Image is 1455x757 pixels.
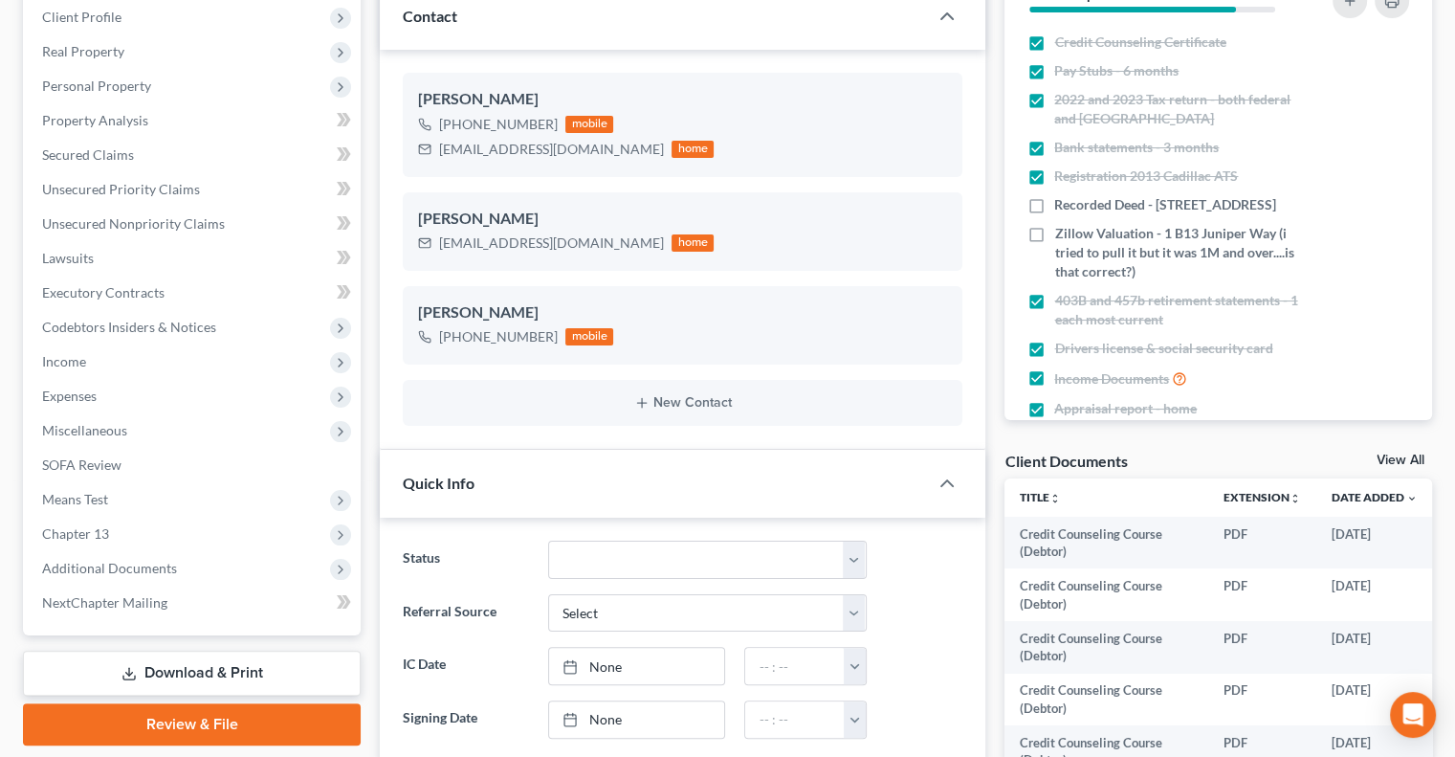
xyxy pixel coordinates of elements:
input: -- : -- [745,701,845,738]
span: Client Profile [42,9,121,25]
span: Unsecured Priority Claims [42,181,200,197]
td: PDF [1208,568,1316,621]
span: Registration 2013 Cadillac ATS [1054,167,1238,186]
label: IC Date [393,647,538,685]
a: Secured Claims [27,138,361,172]
span: Pay Stubs - 6 months [1054,61,1179,80]
a: Executory Contracts [27,276,361,310]
td: Credit Counseling Course (Debtor) [1004,568,1208,621]
a: Titleunfold_more [1020,490,1061,504]
span: Property Analysis [42,112,148,128]
a: Extensionunfold_more [1224,490,1301,504]
span: Income Documents [1054,369,1169,389]
a: SOFA Review [27,448,361,482]
span: Unsecured Nonpriority Claims [42,215,225,232]
td: Credit Counseling Course (Debtor) [1004,674,1208,726]
span: 2022 and 2023 Tax return - both federal and [GEOGRAPHIC_DATA] [1054,90,1309,128]
i: expand_more [1406,493,1418,504]
div: mobile [565,328,613,345]
div: [EMAIL_ADDRESS][DOMAIN_NAME] [439,140,664,159]
a: None [549,648,725,684]
div: [PHONE_NUMBER] [439,115,558,134]
span: SOFA Review [42,456,121,473]
td: [DATE] [1316,517,1433,569]
input: -- : -- [745,648,845,684]
span: Personal Property [42,78,151,94]
td: PDF [1208,621,1316,674]
div: Client Documents [1004,451,1127,471]
span: Real Property [42,43,124,59]
span: Additional Documents [42,560,177,576]
a: Property Analysis [27,103,361,138]
label: Status [393,541,538,579]
div: [PHONE_NUMBER] [439,327,558,346]
span: Credit Counseling Certificate [1054,33,1225,52]
label: Referral Source [393,594,538,633]
span: Contact [403,7,457,25]
td: [DATE] [1316,674,1433,726]
a: Unsecured Priority Claims [27,172,361,207]
span: Executory Contracts [42,284,165,301]
span: 403B and 457b retirement statements - 1 each most current [1054,291,1309,329]
span: Zillow Valuation - 1 B13 Juniper Way (i tried to pull it but it was 1M and over....is that correct?) [1054,224,1309,281]
button: New Contact [418,395,947,411]
span: Lawsuits [42,250,94,266]
span: Appraisal report - home [1054,399,1197,418]
div: [EMAIL_ADDRESS][DOMAIN_NAME] [439,234,664,253]
div: mobile [565,116,613,133]
div: Open Intercom Messenger [1390,692,1436,738]
span: Miscellaneous [42,422,127,438]
span: Means Test [42,491,108,507]
div: [PERSON_NAME] [418,208,947,231]
span: Expenses [42,388,97,404]
td: PDF [1208,517,1316,569]
i: unfold_more [1290,493,1301,504]
a: Download & Print [23,651,361,696]
label: Signing Date [393,701,538,739]
span: Chapter 13 [42,525,109,542]
span: Recorded Deed - [STREET_ADDRESS] [1054,195,1276,214]
a: Date Added expand_more [1332,490,1418,504]
div: home [672,141,714,158]
a: Lawsuits [27,241,361,276]
a: View All [1377,454,1424,467]
div: home [672,234,714,252]
span: Drivers license & social security card [1054,339,1272,358]
span: Secured Claims [42,146,134,163]
td: [DATE] [1316,621,1433,674]
div: [PERSON_NAME] [418,88,947,111]
td: PDF [1208,674,1316,726]
a: Unsecured Nonpriority Claims [27,207,361,241]
td: Credit Counseling Course (Debtor) [1004,621,1208,674]
span: Quick Info [403,474,474,492]
span: Income [42,353,86,369]
span: NextChapter Mailing [42,594,167,611]
i: unfold_more [1049,493,1061,504]
a: None [549,701,725,738]
td: [DATE] [1316,568,1433,621]
span: Codebtors Insiders & Notices [42,319,216,335]
span: Bank statements - 3 months [1054,138,1219,157]
a: Review & File [23,703,361,746]
div: [PERSON_NAME] [418,301,947,324]
td: Credit Counseling Course (Debtor) [1004,517,1208,569]
a: NextChapter Mailing [27,586,361,620]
